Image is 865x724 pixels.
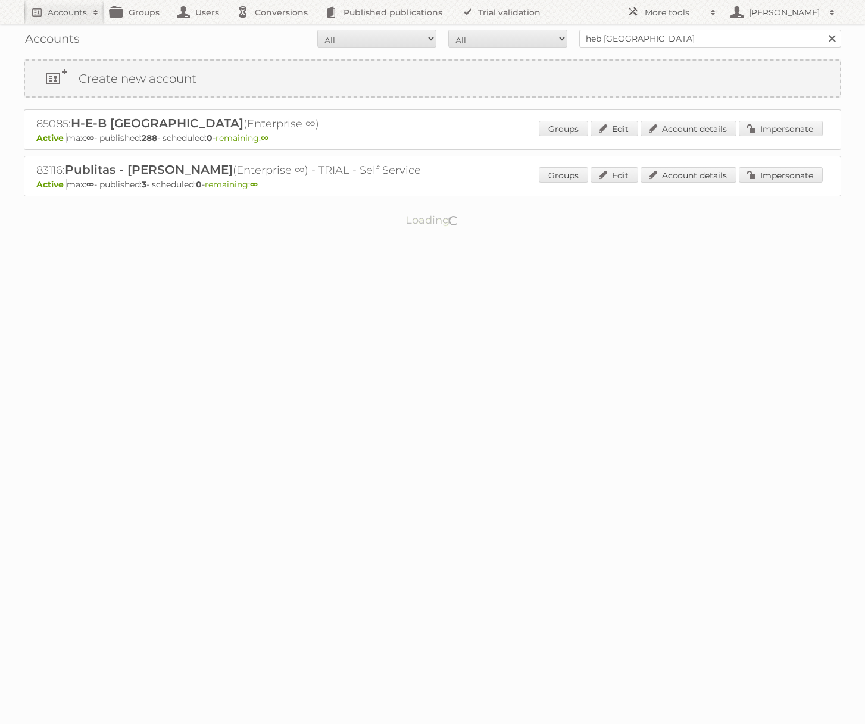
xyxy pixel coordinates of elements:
[36,133,829,143] p: max: - published: - scheduled: -
[25,61,840,96] a: Create new account
[142,133,157,143] strong: 288
[36,162,453,178] h2: 83116: (Enterprise ∞) - TRIAL - Self Service
[539,167,588,183] a: Groups
[261,133,268,143] strong: ∞
[641,167,736,183] a: Account details
[36,133,67,143] span: Active
[196,179,202,190] strong: 0
[591,121,638,136] a: Edit
[645,7,704,18] h2: More tools
[207,133,213,143] strong: 0
[539,121,588,136] a: Groups
[591,167,638,183] a: Edit
[86,133,94,143] strong: ∞
[205,179,258,190] span: remaining:
[86,179,94,190] strong: ∞
[142,179,146,190] strong: 3
[739,167,823,183] a: Impersonate
[368,208,497,232] p: Loading
[36,179,67,190] span: Active
[36,116,453,131] h2: 85085: (Enterprise ∞)
[48,7,87,18] h2: Accounts
[65,162,233,177] span: Publitas - [PERSON_NAME]
[739,121,823,136] a: Impersonate
[250,179,258,190] strong: ∞
[216,133,268,143] span: remaining:
[71,116,243,130] span: H-E-B [GEOGRAPHIC_DATA]
[641,121,736,136] a: Account details
[746,7,823,18] h2: [PERSON_NAME]
[36,179,829,190] p: max: - published: - scheduled: -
